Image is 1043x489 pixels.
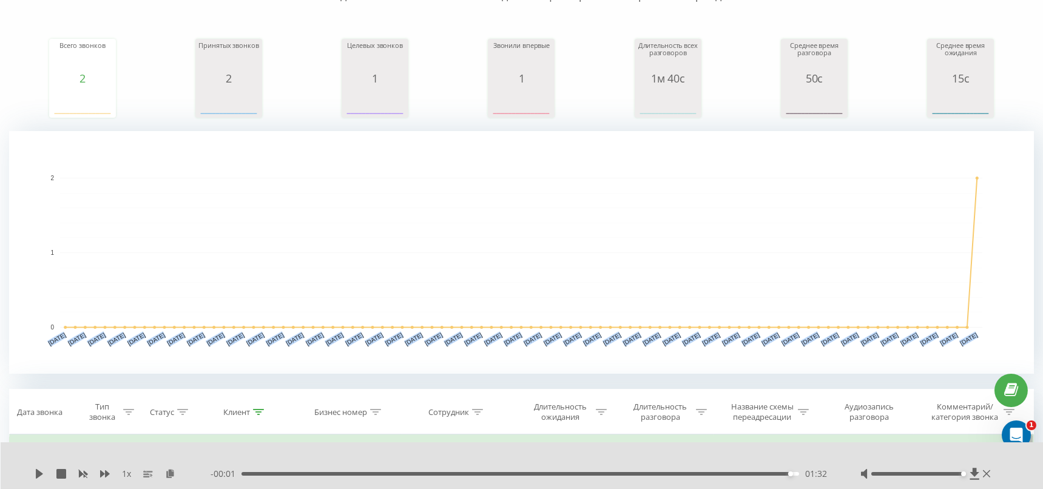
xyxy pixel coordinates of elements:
text: [DATE] [503,331,523,346]
div: 1 [345,72,405,84]
svg: A chart. [491,84,552,121]
text: [DATE] [285,331,305,346]
div: 2 [52,72,113,84]
text: [DATE] [523,331,543,346]
div: Аудиозапись разговора [830,402,909,422]
text: [DATE] [206,331,226,346]
text: [DATE] [780,331,800,346]
text: [DATE] [166,331,186,346]
text: [DATE] [860,331,880,346]
text: [DATE] [582,331,603,346]
text: [DATE] [562,331,582,346]
text: [DATE] [661,331,681,346]
text: [DATE] [146,331,166,346]
text: [DATE] [424,331,444,346]
div: Accessibility label [961,471,966,476]
text: [DATE] [681,331,701,346]
text: [DATE] [761,331,781,346]
text: [DATE] [959,331,979,346]
text: [DATE] [820,331,840,346]
div: Всего звонков [52,42,113,72]
text: [DATE] [721,331,741,346]
text: [DATE] [186,331,206,346]
div: 1м 40с [638,72,698,84]
div: Длительность всех разговоров [638,42,698,72]
text: 1 [50,249,54,256]
text: [DATE] [226,331,246,346]
div: Название схемы переадресации [730,402,795,422]
text: [DATE] [67,331,87,346]
span: - 00:01 [211,468,241,480]
text: [DATE] [602,331,622,346]
div: Среднее время ожидания [930,42,991,72]
text: [DATE] [840,331,860,346]
text: [DATE] [483,331,503,346]
div: Бизнес номер [314,407,367,417]
span: 1 [1027,420,1036,430]
svg: A chart. [198,84,259,121]
text: [DATE] [800,331,820,346]
text: [DATE] [107,331,127,346]
div: Целевых звонков [345,42,405,72]
svg: A chart. [9,131,1034,374]
text: [DATE] [87,331,107,346]
text: [DATE] [542,331,562,346]
text: [DATE] [126,331,146,346]
text: [DATE] [384,331,404,346]
td: Сегодня [10,436,1034,460]
div: Сотрудник [428,407,469,417]
div: Комментарий/категория звонка [930,402,1001,422]
div: Звонили впервые [491,42,552,72]
text: [DATE] [245,331,265,346]
div: Дата звонка [17,407,62,417]
div: 15с [930,72,991,84]
div: Accessibility label [788,471,793,476]
div: Статус [150,407,174,417]
text: [DATE] [899,331,919,346]
text: [DATE] [880,331,900,346]
text: [DATE] [265,331,285,346]
div: Клиент [223,407,250,417]
iframe: Intercom live chat [1002,420,1031,450]
span: 1 x [122,468,131,480]
div: Тип звонка [84,402,121,422]
text: [DATE] [464,331,484,346]
svg: A chart. [930,84,991,121]
div: 50с [784,72,845,84]
text: 0 [50,324,54,331]
span: 01:32 [805,468,827,480]
text: [DATE] [305,331,325,346]
div: 1 [491,72,552,84]
text: [DATE] [345,331,365,346]
text: [DATE] [444,331,464,346]
text: [DATE] [919,331,939,346]
text: [DATE] [364,331,384,346]
svg: A chart. [52,84,113,121]
div: Длительность разговора [628,402,693,422]
text: [DATE] [939,331,959,346]
div: Принятых звонков [198,42,259,72]
svg: A chart. [784,84,845,121]
text: [DATE] [701,331,721,346]
text: [DATE] [325,331,345,346]
svg: A chart. [638,84,698,121]
div: 2 [198,72,259,84]
text: [DATE] [404,331,424,346]
text: [DATE] [622,331,642,346]
div: Длительность ожидания [528,402,593,422]
text: [DATE] [741,331,761,346]
svg: A chart. [345,84,405,121]
text: 2 [50,175,54,181]
text: [DATE] [47,331,67,346]
div: Среднее время разговора [784,42,845,72]
text: [DATE] [642,331,662,346]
